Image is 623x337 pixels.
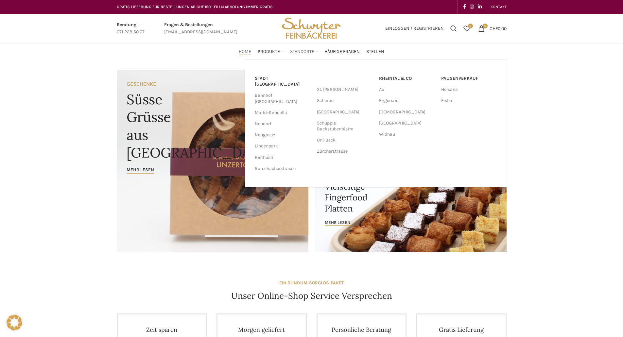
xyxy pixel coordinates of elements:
[487,0,510,13] div: Secondary navigation
[113,45,510,58] div: Main navigation
[255,152,310,163] a: Riethüsli
[117,5,273,9] span: GRATIS LIEFERUNG FÜR BESTELLUNGEN AB CHF 150 - FILIALABHOLUNG IMMER GRATIS
[460,22,473,35] a: 0
[490,25,498,31] span: CHF
[239,45,251,58] a: Home
[279,14,343,43] img: Bäckerei Schwyter
[255,163,310,174] a: Rorschacherstrasse
[164,21,237,36] a: Infobox link
[324,45,360,58] a: Häufige Fragen
[255,73,310,90] a: Stadt [GEOGRAPHIC_DATA]
[258,45,284,58] a: Produkte
[255,90,310,107] a: Bahnhof [GEOGRAPHIC_DATA]
[385,26,444,31] span: Einloggen / Registrieren
[366,45,384,58] a: Stellen
[379,129,435,140] a: Widnau
[317,135,372,146] a: Uni-Beck
[461,2,468,11] a: Facebook social link
[441,73,497,84] a: Pausenverkauf
[382,22,447,35] a: Einloggen / Registrieren
[476,2,484,11] a: Linkedin social link
[491,0,507,13] a: KONTAKT
[379,118,435,129] a: [GEOGRAPHIC_DATA]
[317,118,372,135] a: Schuppis Backstubenbistro
[379,84,435,95] a: Au
[117,70,308,252] a: Banner link
[317,95,372,106] a: Schoren
[258,49,280,55] span: Produkte
[255,141,310,152] a: Lindenpark
[255,107,310,118] a: Markt-Rondelle
[491,5,507,9] span: KONTAKT
[379,107,435,118] a: [DEMOGRAPHIC_DATA]
[324,49,360,55] span: Häufige Fragen
[460,22,473,35] div: Meine Wunschliste
[315,160,507,252] a: Banner link
[255,118,310,129] a: Neudorf
[231,290,392,302] h4: Unser Online-Shop Service Versprechen
[379,95,435,106] a: Eggersriet
[317,146,372,157] a: Zürcherstrasse
[468,24,473,28] span: 0
[483,24,488,28] span: 0
[447,22,460,35] a: Suchen
[427,326,496,333] h4: Gratis Lieferung
[317,107,372,118] a: [GEOGRAPHIC_DATA]
[475,22,510,35] a: 0 CHF0.00
[317,84,372,95] a: St. [PERSON_NAME]
[441,95,497,106] a: Fisba
[379,73,435,84] a: RHEINTAL & CO
[290,45,318,58] a: Standorte
[290,49,314,55] span: Standorte
[468,2,476,11] a: Instagram social link
[239,49,251,55] span: Home
[117,21,145,36] a: Infobox link
[327,326,396,333] h4: Persönliche Beratung
[441,84,497,95] a: Helsana
[255,129,310,141] a: Neugasse
[279,280,344,286] strong: EIN RUNDUM-SORGLOS-PAKET
[227,326,296,333] h4: Morgen geliefert
[490,25,507,31] bdi: 0.00
[279,25,343,31] a: Site logo
[366,49,384,55] span: Stellen
[128,326,196,333] h4: Zeit sparen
